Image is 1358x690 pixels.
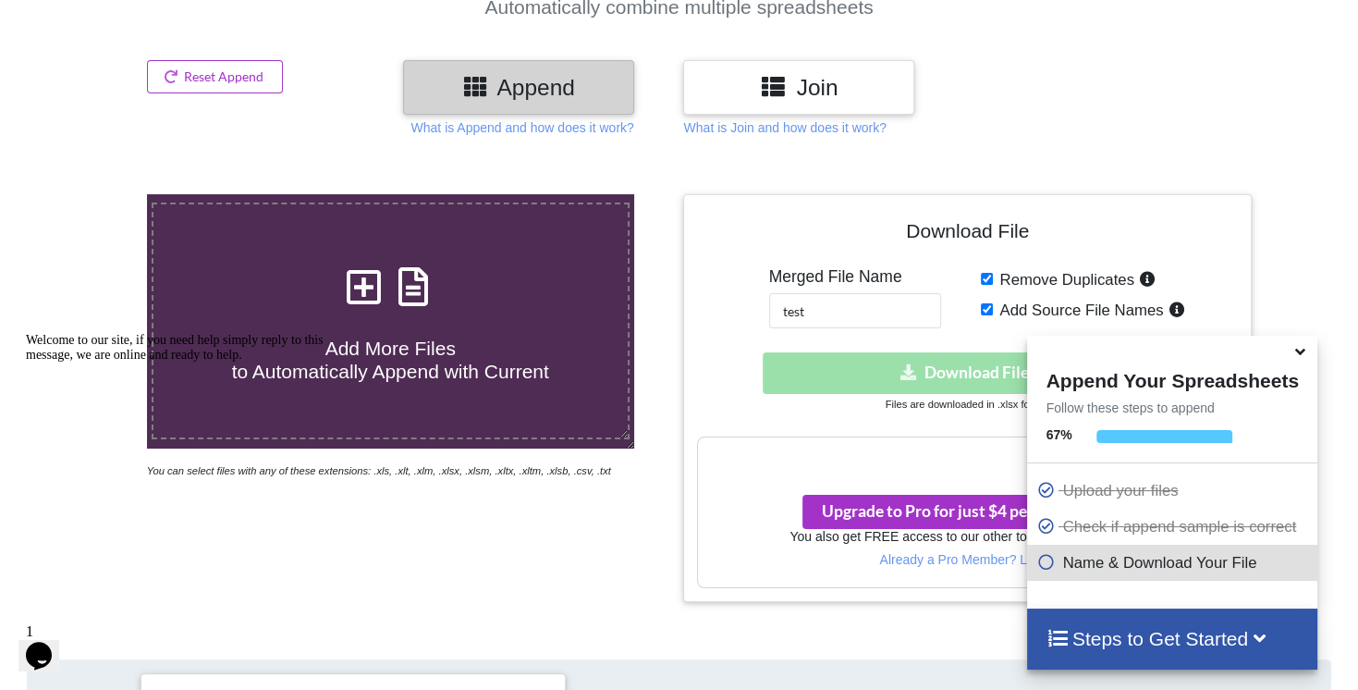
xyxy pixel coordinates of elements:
[232,338,549,382] span: Add More Files to Automatically Append with Current
[993,302,1163,319] span: Add Source File Names
[417,74,620,101] h3: Append
[7,7,340,37] div: Welcome to our site, if you need help simply reply to this message, we are online and ready to help.
[769,267,941,287] h5: Merged File Name
[147,60,284,93] button: Reset Append
[18,326,351,607] iframe: chat widget
[769,293,941,328] input: Enter File Name
[1046,427,1071,442] b: 67 %
[7,7,305,36] span: Welcome to our site, if you need help simply reply to this message, we are online and ready to help.
[697,74,900,101] h3: Join
[698,529,1237,545] h6: You also get FREE access to our other tool
[1027,364,1316,392] h4: Append Your Spreadsheets
[822,501,1111,521] span: Upgrade to Pro for just $4 per month
[698,447,1237,467] h3: Your files are more than 1 MB
[1036,479,1312,502] p: Upload your files
[1036,551,1312,574] p: Name & Download Your File
[1027,399,1316,417] p: Follow these steps to append
[683,118,886,137] p: What is Join and how does it work?
[1036,515,1312,538] p: Check if append sample is correct
[886,399,1050,410] small: Files are downloaded in .xlsx format
[802,495,1131,529] button: Upgrade to Pro for just $4 per monthsmile
[993,271,1134,289] span: Remove Duplicates
[18,616,78,672] iframe: chat widget
[697,208,1238,261] h4: Download File
[411,118,634,137] p: What is Append and how does it work?
[147,465,611,476] i: You can select files with any of these extensions: .xls, .xlt, .xlm, .xlsx, .xlsm, .xltx, .xltm, ...
[698,550,1237,569] p: Already a Pro Member? Log In
[1046,627,1298,650] h4: Steps to Get Started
